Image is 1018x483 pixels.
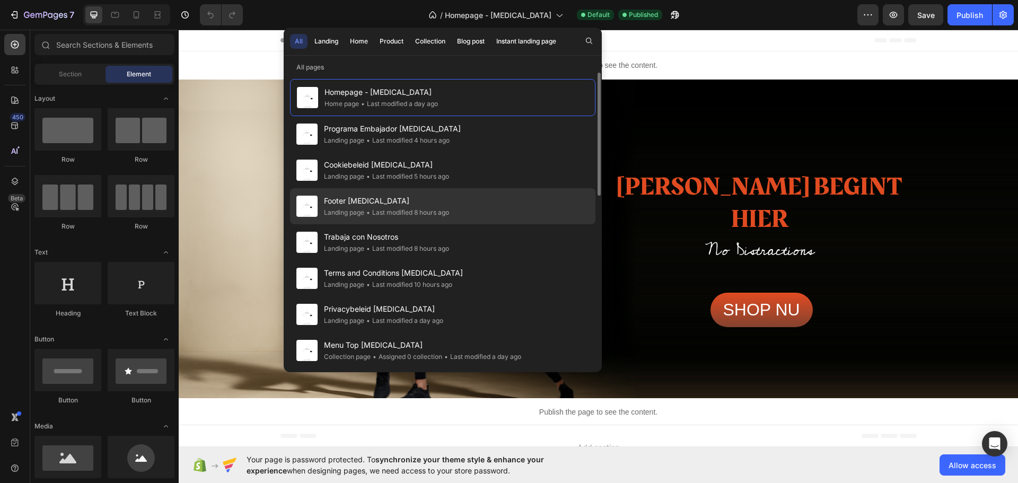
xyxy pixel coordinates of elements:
[247,455,544,475] span: synchronize your theme style & enhance your experience
[432,142,730,206] h2: [PERSON_NAME] BEGINT HIER
[364,243,449,254] div: Last modified 8 hours ago
[366,280,370,288] span: •
[10,113,25,121] div: 450
[34,94,55,103] span: Layout
[366,136,370,144] span: •
[108,309,174,318] div: Text Block
[361,100,365,108] span: •
[364,315,443,326] div: Last modified a day ago
[982,431,1007,456] div: Open Intercom Messenger
[350,37,368,46] div: Home
[324,352,371,362] div: Collection page
[373,353,376,361] span: •
[324,171,364,182] div: Landing page
[366,317,370,324] span: •
[371,352,442,362] div: Assigned 0 collection
[324,86,438,99] span: Homepage - [MEDICAL_DATA]
[947,4,992,25] button: Publish
[324,303,443,315] span: Privacybeleid [MEDICAL_DATA]
[247,454,585,476] span: Your page is password protected. To when designing pages, we need access to your store password.
[324,339,521,352] span: Menu Top [MEDICAL_DATA]
[157,418,174,435] span: Toggle open
[415,37,445,46] div: Collection
[324,207,364,218] div: Landing page
[444,353,448,361] span: •
[310,34,343,49] button: Landing
[34,335,54,344] span: Button
[366,244,370,252] span: •
[545,269,621,292] p: Shop nu
[324,267,463,279] span: Terms and Conditions [MEDICAL_DATA]
[8,194,25,203] div: Beta
[324,122,461,135] span: Programa Embajador [MEDICAL_DATA]
[324,195,449,207] span: Footer [MEDICAL_DATA]
[949,460,996,471] span: Allow access
[364,279,452,290] div: Last modified 10 hours ago
[452,34,489,49] button: Blog post
[108,155,174,164] div: Row
[127,69,151,79] span: Element
[364,135,450,146] div: Last modified 4 hours ago
[324,243,364,254] div: Landing page
[364,171,449,182] div: Last modified 5 hours ago
[34,155,101,164] div: Row
[345,34,373,49] button: Home
[34,421,53,431] span: Media
[917,11,935,20] span: Save
[410,34,450,49] button: Collection
[157,331,174,348] span: Toggle open
[364,207,449,218] div: Last modified 8 hours ago
[284,62,602,73] p: All pages
[179,30,1018,447] iframe: Design area
[34,34,174,55] input: Search Sections & Elements
[324,159,449,171] span: Cookiebeleid [MEDICAL_DATA]
[108,222,174,231] div: Row
[457,37,485,46] div: Blog post
[629,10,658,20] span: Published
[200,4,243,25] div: Undo/Redo
[366,208,370,216] span: •
[366,172,370,180] span: •
[359,99,438,109] div: Last modified a day ago
[496,37,556,46] div: Instant landing page
[445,10,551,21] span: Homepage - [MEDICAL_DATA]
[314,37,338,46] div: Landing
[587,10,610,20] span: Default
[440,10,443,21] span: /
[324,99,359,109] div: Home page
[492,34,561,49] button: Instant landing page
[34,396,101,405] div: Button
[34,222,101,231] div: Row
[908,4,943,25] button: Save
[295,37,303,46] div: All
[324,315,364,326] div: Landing page
[324,135,364,146] div: Landing page
[956,10,983,21] div: Publish
[4,4,79,25] button: 7
[290,34,308,49] button: All
[526,206,636,235] span: No Distractions
[380,37,403,46] div: Product
[375,34,408,49] button: Product
[532,263,634,298] a: Shop nu
[324,231,449,243] span: Trabaja con Nosotros
[34,309,101,318] div: Heading
[324,279,364,290] div: Landing page
[157,90,174,107] span: Toggle open
[34,248,48,257] span: Text
[442,352,521,362] div: Last modified a day ago
[157,244,174,261] span: Toggle open
[59,69,82,79] span: Section
[940,454,1005,476] button: Allow access
[69,8,74,21] p: 7
[108,396,174,405] div: Button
